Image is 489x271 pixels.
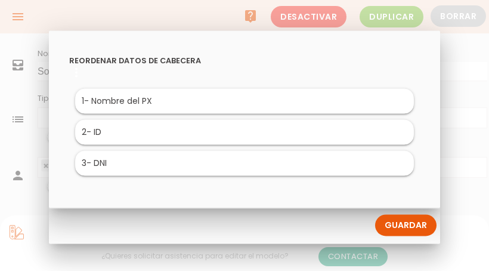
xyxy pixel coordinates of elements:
[75,120,414,145] li: - ID
[375,215,437,236] a: Guardar
[82,96,84,107] span: 1
[69,57,420,66] h2: Reordenar datos de cabecera
[75,89,414,114] li: - Nombre del PX
[75,151,414,176] li: - DNI
[82,158,86,170] span: 3
[82,127,86,138] span: 2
